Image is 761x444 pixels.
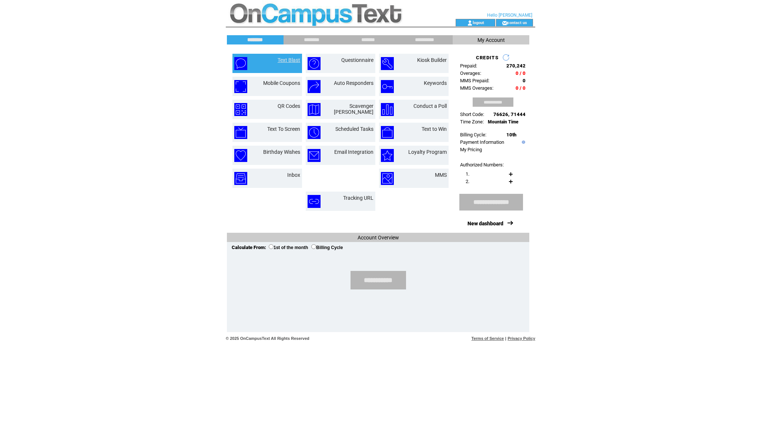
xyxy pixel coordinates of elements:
a: Questionnaire [341,57,373,63]
span: Account Overview [358,235,399,241]
span: 10th [506,132,516,137]
img: tracking-url.png [308,195,321,208]
img: auto-responders.png [308,80,321,93]
span: Calculate From: [232,245,266,250]
span: Overages: [460,70,481,76]
span: 270,242 [506,63,526,69]
img: loyalty-program.png [381,149,394,162]
span: 2. [466,179,469,184]
img: keywords.png [381,80,394,93]
img: text-to-win.png [381,126,394,139]
a: New dashboard [467,221,503,226]
label: Billing Cycle [311,245,343,250]
input: Billing Cycle [311,244,316,249]
a: Email Integration [334,149,373,155]
span: Authorized Numbers: [460,162,504,168]
span: © 2025 OnCampusText All Rights Reserved [226,336,309,341]
span: My Account [477,37,505,43]
img: help.gif [520,140,525,144]
a: QR Codes [278,103,300,109]
a: Text To Screen [267,126,300,132]
span: 76626, 71444 [493,112,526,117]
span: | [505,336,506,341]
img: inbox.png [234,172,247,185]
span: 0 / 0 [516,70,526,76]
img: email-integration.png [308,149,321,162]
a: Inbox [287,172,300,178]
span: CREDITS [476,55,499,60]
a: Kiosk Builder [417,57,447,63]
span: Short Code: [460,112,484,117]
img: contact_us_icon.gif [502,20,507,26]
span: 0 [523,78,526,83]
a: contact us [507,20,527,25]
img: qr-codes.png [234,103,247,116]
span: Mountain Time [488,119,519,125]
a: Birthday Wishes [263,149,300,155]
span: Prepaid: [460,63,477,69]
span: MMS Prepaid: [460,78,489,83]
img: conduct-a-poll.png [381,103,394,116]
img: scheduled-tasks.png [308,126,321,139]
img: mms.png [381,172,394,185]
a: logout [473,20,484,25]
a: Mobile Coupons [263,80,300,86]
span: Billing Cycle: [460,132,486,137]
a: Text to Win [422,126,447,132]
img: questionnaire.png [308,57,321,70]
img: birthday-wishes.png [234,149,247,162]
a: Scheduled Tasks [335,126,373,132]
input: 1st of the month [269,244,274,249]
span: MMS Overages: [460,85,493,91]
img: text-to-screen.png [234,126,247,139]
a: Conduct a Poll [413,103,447,109]
span: Hello [PERSON_NAME] [487,13,532,18]
a: Terms of Service [472,336,504,341]
span: 0 / 0 [516,85,526,91]
a: Loyalty Program [408,149,447,155]
img: text-blast.png [234,57,247,70]
a: Privacy Policy [507,336,535,341]
img: scavenger-hunt.png [308,103,321,116]
a: My Pricing [460,147,482,152]
span: 1. [466,171,469,177]
span: Time Zone: [460,119,484,125]
a: Scavenger [PERSON_NAME] [334,103,373,115]
a: Auto Responders [334,80,373,86]
a: Payment Information [460,139,504,145]
img: account_icon.gif [467,20,473,26]
a: Tracking URL [343,195,373,201]
a: MMS [435,172,447,178]
label: 1st of the month [269,245,308,250]
img: kiosk-builder.png [381,57,394,70]
a: Keywords [424,80,447,86]
a: Text Blast [278,57,300,63]
img: mobile-coupons.png [234,80,247,93]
